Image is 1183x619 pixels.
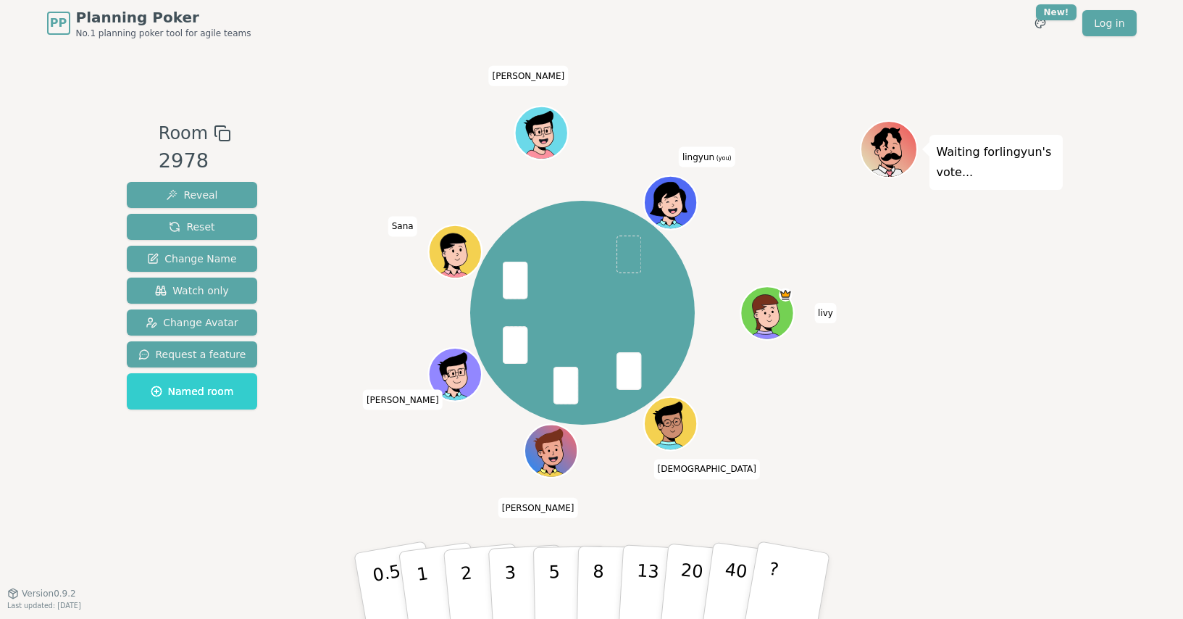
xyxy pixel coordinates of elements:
button: Change Avatar [127,309,258,336]
span: Click to change your name [363,389,443,410]
span: Click to change your name [388,216,417,236]
div: New! [1036,4,1077,20]
span: Watch only [155,283,229,298]
span: Last updated: [DATE] [7,602,81,610]
button: New! [1027,10,1053,36]
span: Reset [169,220,214,234]
button: Named room [127,373,258,410]
button: Reveal [127,182,258,208]
span: Click to change your name [498,497,578,518]
span: Named room [151,384,234,399]
span: Click to change your name [654,459,760,479]
button: Version0.9.2 [7,588,76,599]
span: Request a feature [138,347,246,362]
button: Request a feature [127,341,258,367]
button: Click to change your avatar [645,178,695,228]
span: PP [50,14,67,32]
span: Reveal [166,188,217,202]
span: Click to change your name [488,66,568,86]
span: Change Name [147,252,236,266]
a: PPPlanning PokerNo.1 planning poker tool for agile teams [47,7,251,39]
p: Waiting for lingyun 's vote... [937,142,1055,183]
button: Change Name [127,246,258,272]
span: livy is the host [779,288,792,301]
button: Reset [127,214,258,240]
span: Click to change your name [679,146,735,167]
button: Watch only [127,278,258,304]
span: Version 0.9.2 [22,588,76,599]
span: Change Avatar [146,315,238,330]
span: Room [159,120,208,146]
a: Log in [1082,10,1136,36]
span: Planning Poker [76,7,251,28]
span: (you) [714,154,732,161]
span: Click to change your name [814,303,837,323]
span: No.1 planning poker tool for agile teams [76,28,251,39]
div: 2978 [159,146,231,176]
